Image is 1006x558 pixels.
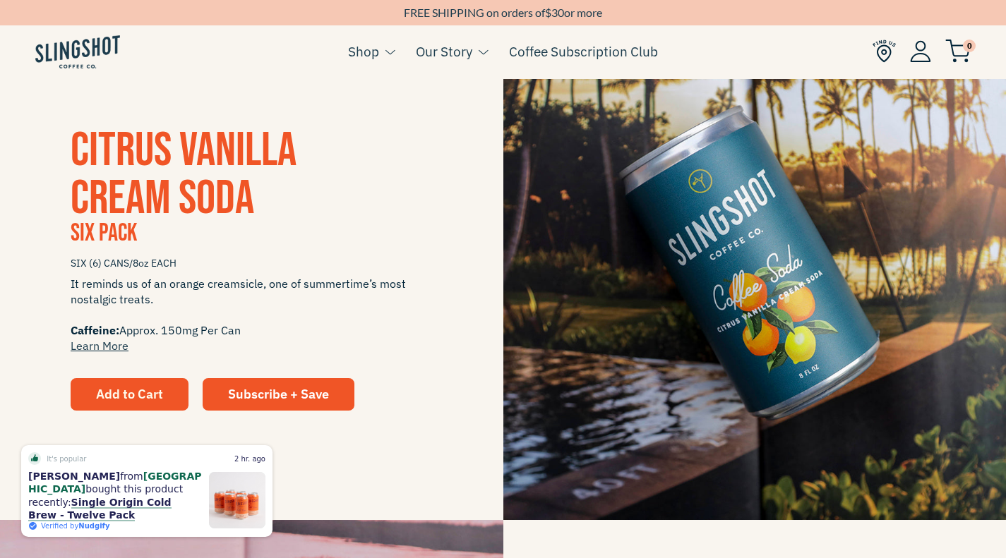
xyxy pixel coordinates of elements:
[910,40,931,62] img: Account
[873,40,896,63] img: Find Us
[945,40,971,63] img: cart
[71,122,297,227] span: CITRUS VANILLA CREAM SODA
[71,218,137,248] span: Six Pack
[416,41,472,62] a: Our Story
[551,6,564,19] span: 30
[71,276,433,353] span: It reminds us of an orange creamsicle, one of summertime’s most nostalgic treats. Approx. 150mg P...
[348,41,379,62] a: Shop
[96,386,163,402] span: Add to Cart
[71,122,297,227] a: CITRUS VANILLACREAM SODA
[963,40,976,52] span: 0
[545,6,551,19] span: $
[228,386,329,402] span: Subscribe + Save
[509,41,658,62] a: Coffee Subscription Club
[71,323,119,337] span: Caffeine:
[945,43,971,60] a: 0
[71,339,128,353] a: Learn More
[71,251,433,276] span: SIX (6) CANS/8oz EACH
[71,378,188,411] button: Add to Cart
[203,378,354,411] a: Subscribe + Save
